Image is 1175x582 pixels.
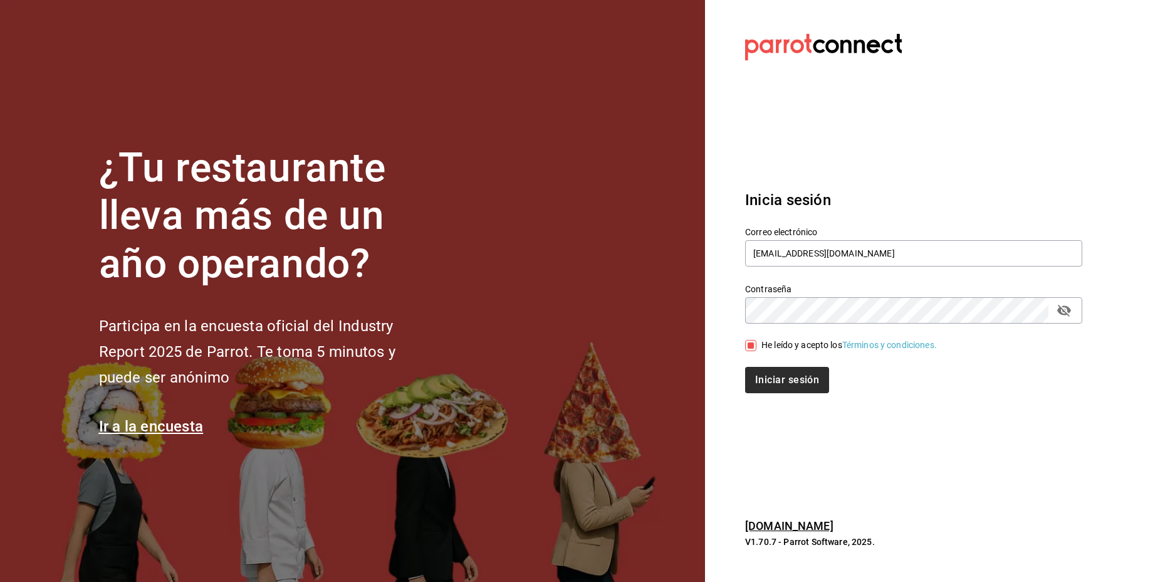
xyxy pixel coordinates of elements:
[99,144,437,288] h1: ¿Tu restaurante lleva más de un año operando?
[745,284,1082,293] label: Contraseña
[745,519,833,532] a: [DOMAIN_NAME]
[99,418,204,435] a: Ir a la encuesta
[761,339,937,352] div: He leído y acepto los
[745,240,1082,267] input: Ingresa tu correo electrónico
[99,314,437,390] h2: Participa en la encuesta oficial del Industry Report 2025 de Parrot. Te toma 5 minutos y puede se...
[745,367,829,393] button: Iniciar sesión
[745,227,1082,236] label: Correo electrónico
[1053,300,1075,321] button: passwordField
[842,340,937,350] a: Términos y condiciones.
[745,536,1082,548] p: V1.70.7 - Parrot Software, 2025.
[745,189,1082,211] h3: Inicia sesión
